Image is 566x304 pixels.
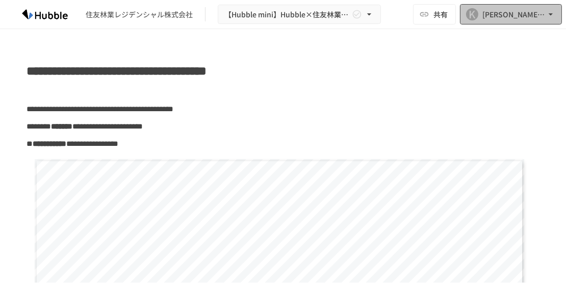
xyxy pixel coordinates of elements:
div: [PERSON_NAME][EMAIL_ADDRESS][DOMAIN_NAME] [482,8,546,21]
button: 【Hubble mini】Hubble×住友林業レジデンシャル株式会社 オンボーディングプロジェクト [218,5,381,24]
button: K[PERSON_NAME][EMAIL_ADDRESS][DOMAIN_NAME] [460,4,562,24]
div: K [466,8,478,20]
span: 【Hubble mini】Hubble×住友林業レジデンシャル株式会社 オンボーディングプロジェクト [224,8,350,21]
button: 共有 [413,4,456,24]
div: 住友林業レジデンシャル株式会社 [86,9,193,20]
img: HzDRNkGCf7KYO4GfwKnzITak6oVsp5RHeZBEM1dQFiQ [12,6,78,22]
span: 共有 [433,9,448,20]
